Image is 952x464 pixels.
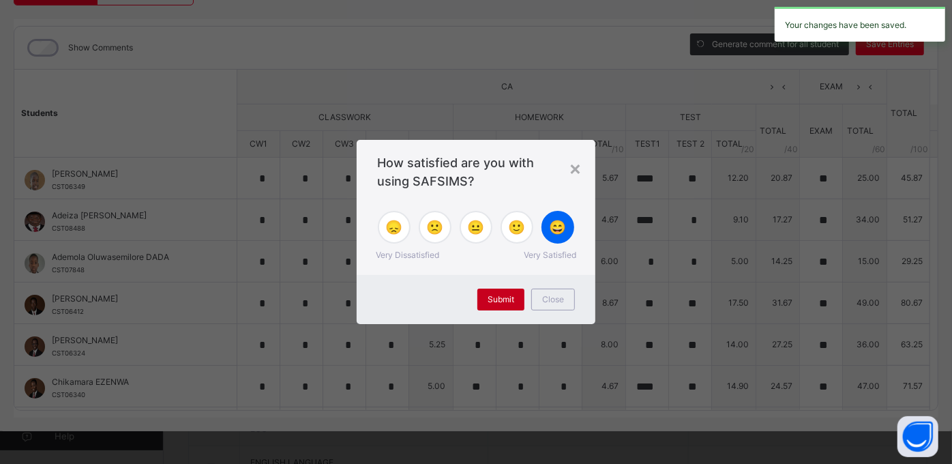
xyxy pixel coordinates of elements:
[550,217,567,237] span: 😄
[897,416,938,457] button: Open asap
[427,217,444,237] span: 🙁
[386,217,403,237] span: 😞
[775,7,945,42] div: Your changes have been saved.
[377,154,575,190] span: How satisfied are you with using SAFSIMS?
[468,217,485,237] span: 😐
[376,249,439,261] span: Very Dissatisfied
[524,249,576,261] span: Very Satisfied
[569,154,582,182] div: ×
[488,293,514,306] span: Submit
[509,217,526,237] span: 🙂
[542,293,564,306] span: Close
